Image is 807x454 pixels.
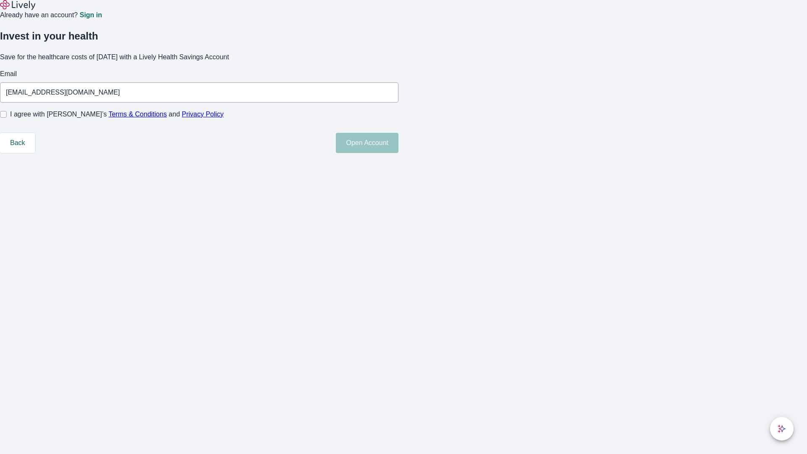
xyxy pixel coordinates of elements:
a: Privacy Policy [182,111,224,118]
span: I agree with [PERSON_NAME]’s and [10,109,224,119]
a: Sign in [79,12,102,18]
svg: Lively AI Assistant [778,425,786,433]
a: Terms & Conditions [108,111,167,118]
button: chat [770,417,794,441]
